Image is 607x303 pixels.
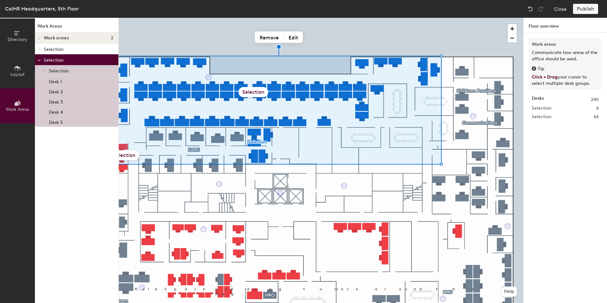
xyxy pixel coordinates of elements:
[49,77,62,84] p: Desk 1
[596,105,599,112] span: 6
[6,107,29,112] span: Work Areas
[594,113,599,120] span: 66
[527,6,534,12] img: Undo
[532,50,599,62] p: Communicate how areas of the office should be used.
[49,87,63,95] p: Desk 2
[111,36,113,41] span: 2
[10,72,25,77] span: Layout
[532,105,551,112] span: Selection
[502,286,517,297] button: Help
[537,6,544,12] img: Redo
[532,96,544,103] strong: Desks
[44,56,113,64] p: Selection
[284,31,303,43] button: Edit
[554,4,567,14] button: Close
[44,45,113,53] p: Selection
[532,74,558,80] span: Click + Drag
[8,37,27,42] span: Directory
[255,31,284,43] button: Remove
[49,98,63,105] p: Desk 3
[5,5,79,13] div: CalHR Headquarters, 5th Floor
[49,68,69,74] span: Selection
[524,18,607,33] h1: Floor overview
[49,108,63,115] p: Desk 4
[110,150,139,160] div: Selection
[238,87,268,97] div: Selection
[44,36,69,41] span: Work areas
[532,74,599,87] p: your cursor to select multiple desk groups.
[532,41,599,48] h3: Work areas
[35,23,118,33] h1: Work Areas
[591,96,599,103] span: 240
[532,113,551,120] span: Selection
[532,65,599,72] div: Tip
[49,118,63,125] p: Desk 5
